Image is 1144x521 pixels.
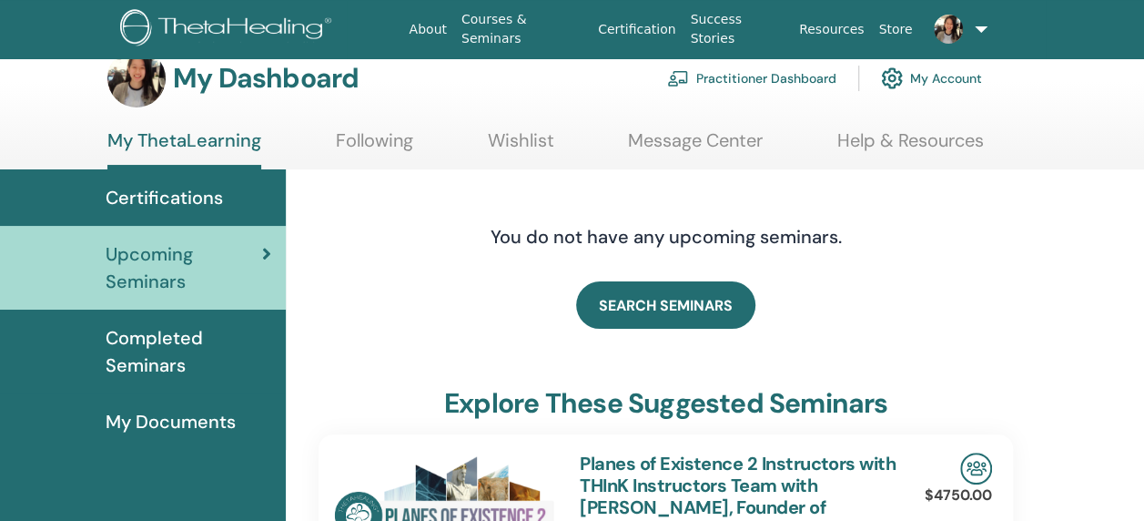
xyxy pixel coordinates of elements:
a: Courses & Seminars [454,3,591,56]
img: In-Person Seminar [960,453,992,485]
a: Store [871,13,919,46]
span: Certifications [106,184,223,211]
a: Following [336,129,413,165]
a: Message Center [628,129,763,165]
a: My Account [881,58,982,98]
h3: explore these suggested seminars [444,387,887,420]
a: Help & Resources [837,129,984,165]
a: About [401,13,453,46]
img: default.jpg [934,15,963,44]
span: SEARCH SEMINARS [599,296,733,315]
p: $4750.00 [925,485,992,506]
span: Upcoming Seminars [106,240,262,295]
a: Success Stories [683,3,791,56]
img: chalkboard-teacher.svg [667,70,689,87]
img: logo.png [120,9,338,50]
a: Practitioner Dashboard [667,58,836,98]
span: My Documents [106,408,236,435]
a: My ThetaLearning [107,129,261,169]
a: Wishlist [488,129,554,165]
a: SEARCH SEMINARS [576,281,755,329]
img: cog.svg [881,63,903,94]
a: Resources [792,13,872,46]
a: Certification [591,13,683,46]
img: default.jpg [107,49,166,107]
span: Completed Seminars [106,324,271,379]
h3: My Dashboard [173,62,359,95]
h4: You do not have any upcoming seminars. [380,226,953,248]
